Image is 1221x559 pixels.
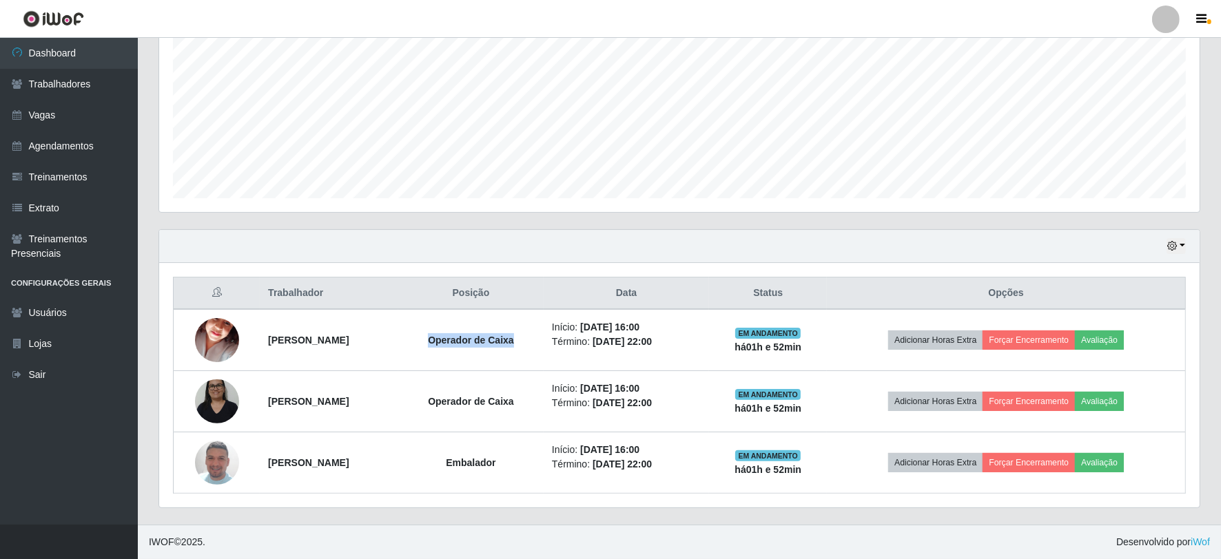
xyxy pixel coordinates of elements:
[1075,392,1124,411] button: Avaliação
[552,335,701,349] li: Término:
[552,396,701,410] li: Término:
[398,277,544,310] th: Posição
[580,321,639,333] time: [DATE] 16:00
[888,392,983,411] button: Adicionar Horas Extra
[593,458,652,470] time: [DATE] 22:00
[983,453,1075,472] button: Forçar Encerramento
[149,535,205,549] span: © 2025 .
[1116,535,1210,549] span: Desenvolvido por
[983,392,1075,411] button: Forçar Encerramento
[195,372,239,430] img: 1756729068412.jpeg
[580,444,639,455] time: [DATE] 16:00
[552,381,701,396] li: Início:
[888,330,983,350] button: Adicionar Horas Extra
[1075,330,1124,350] button: Avaliação
[195,301,239,379] img: 1673461881907.jpeg
[827,277,1185,310] th: Opções
[735,464,801,475] strong: há 01 h e 52 min
[149,536,174,547] span: IWOF
[1191,536,1210,547] a: iWof
[593,397,652,408] time: [DATE] 22:00
[268,396,349,407] strong: [PERSON_NAME]
[552,320,701,335] li: Início:
[544,277,709,310] th: Data
[735,450,801,461] span: EM ANDAMENTO
[1075,453,1124,472] button: Avaliação
[446,457,495,468] strong: Embalador
[580,383,639,394] time: [DATE] 16:00
[735,328,801,339] span: EM ANDAMENTO
[735,389,801,400] span: EM ANDAMENTO
[709,277,827,310] th: Status
[428,335,514,346] strong: Operador de Caixa
[552,457,701,472] li: Término:
[268,335,349,346] strong: [PERSON_NAME]
[888,453,983,472] button: Adicionar Horas Extra
[593,336,652,347] time: [DATE] 22:00
[983,330,1075,350] button: Forçar Encerramento
[735,341,801,352] strong: há 01 h e 52 min
[268,457,349,468] strong: [PERSON_NAME]
[552,443,701,457] li: Início:
[23,10,84,28] img: CoreUI Logo
[195,423,239,502] img: 1748899512620.jpeg
[735,403,801,414] strong: há 01 h e 52 min
[260,277,398,310] th: Trabalhador
[428,396,514,407] strong: Operador de Caixa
